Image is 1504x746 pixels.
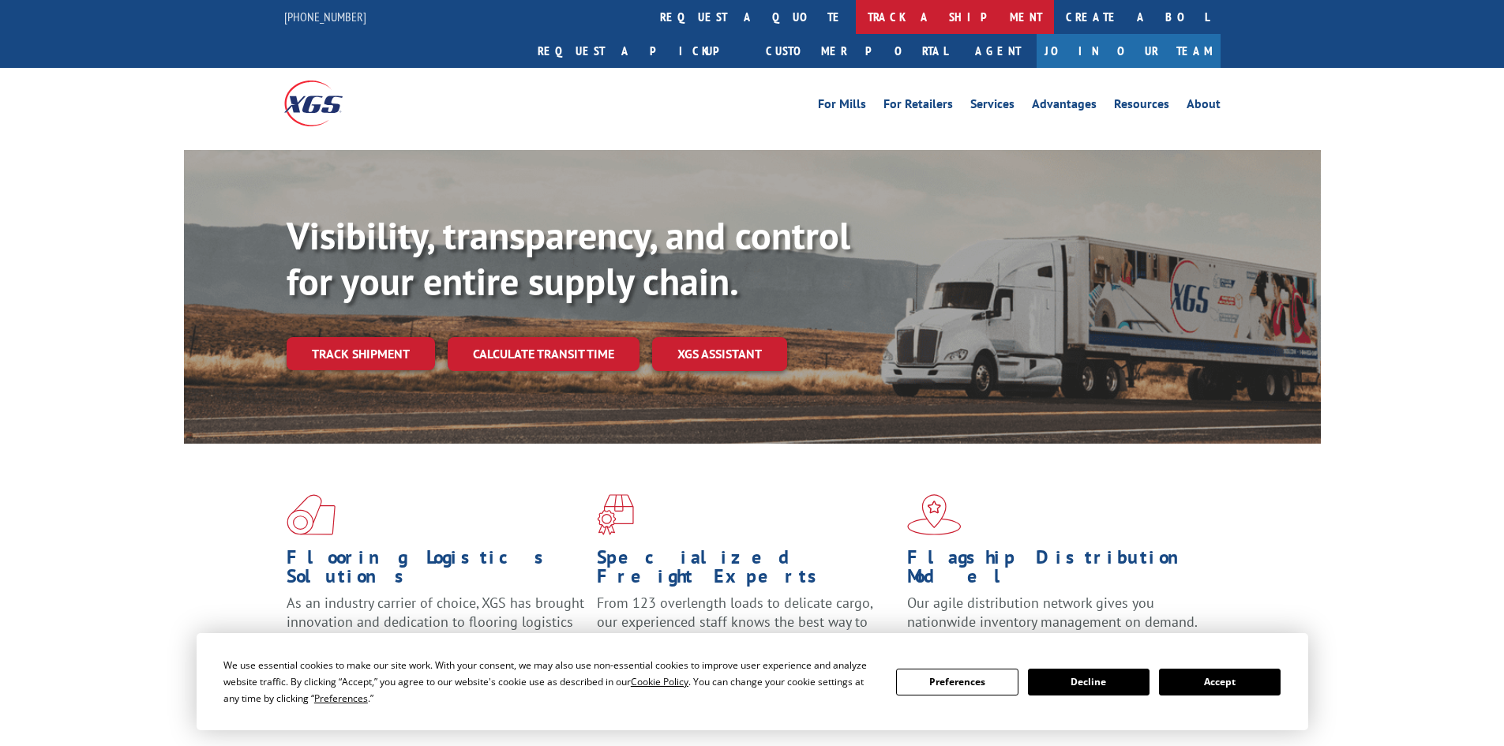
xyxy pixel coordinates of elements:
img: xgs-icon-flagship-distribution-model-red [907,494,962,535]
img: xgs-icon-total-supply-chain-intelligence-red [287,494,336,535]
a: XGS ASSISTANT [652,337,787,371]
a: About [1187,98,1221,115]
a: Advantages [1032,98,1097,115]
button: Accept [1159,669,1281,695]
a: For Mills [818,98,866,115]
b: Visibility, transparency, and control for your entire supply chain. [287,211,850,306]
a: Resources [1114,98,1169,115]
button: Decline [1028,669,1150,695]
button: Preferences [896,669,1018,695]
h1: Flooring Logistics Solutions [287,548,585,594]
a: Calculate transit time [448,337,639,371]
h1: Specialized Freight Experts [597,548,895,594]
a: For Retailers [883,98,953,115]
a: Agent [959,34,1037,68]
a: Track shipment [287,337,435,370]
a: [PHONE_NUMBER] [284,9,366,24]
p: From 123 overlength loads to delicate cargo, our experienced staff knows the best way to move you... [597,594,895,664]
div: We use essential cookies to make our site work. With your consent, we may also use non-essential ... [223,657,877,707]
h1: Flagship Distribution Model [907,548,1206,594]
span: As an industry carrier of choice, XGS has brought innovation and dedication to flooring logistics... [287,594,584,650]
a: Customer Portal [754,34,959,68]
img: xgs-icon-focused-on-flooring-red [597,494,634,535]
a: Join Our Team [1037,34,1221,68]
a: Services [970,98,1015,115]
span: Preferences [314,692,368,705]
div: Cookie Consent Prompt [197,633,1308,730]
span: Our agile distribution network gives you nationwide inventory management on demand. [907,594,1198,631]
span: Cookie Policy [631,675,688,688]
a: Request a pickup [526,34,754,68]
